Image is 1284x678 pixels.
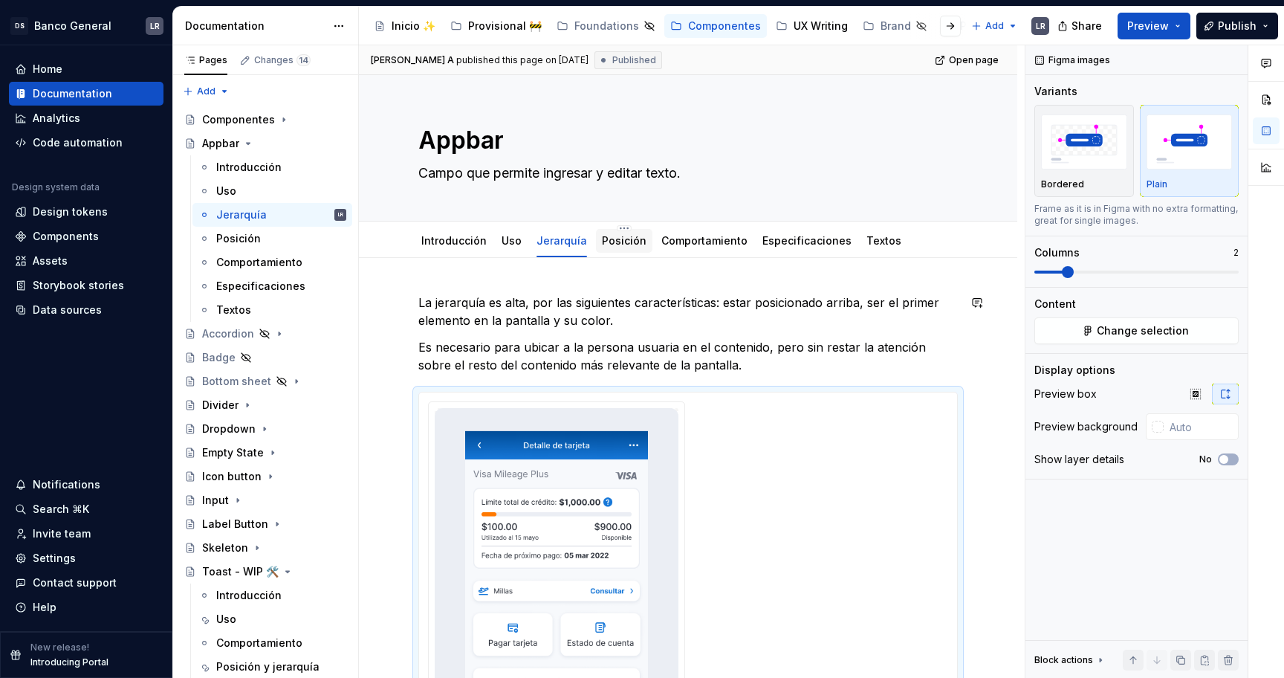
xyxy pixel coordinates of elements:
a: Introducción [421,234,487,247]
a: Provisional 🚧 [444,14,548,38]
div: Icon button [202,469,262,484]
a: Especificaciones [192,274,352,298]
div: Especificaciones [756,225,857,256]
a: Code automation [9,131,163,155]
div: Uso [496,225,528,256]
div: Dropdown [202,422,256,436]
p: New release! [30,642,89,653]
div: Contact support [33,575,117,590]
div: Accordion [202,326,254,341]
img: placeholder [1041,114,1127,169]
a: Componentes [178,108,352,132]
a: Comportamiento [192,251,352,274]
button: placeholderBordered [1034,105,1134,197]
a: Brand [857,14,933,38]
a: Icon button [178,465,352,488]
div: Uso [216,184,236,198]
a: Storybook stories [9,274,163,297]
div: Posición [596,225,652,256]
button: Help [9,595,163,619]
button: Contact support [9,571,163,595]
div: Posición [216,231,261,246]
div: Block actions [1034,650,1106,671]
div: Components [33,229,99,244]
a: UX Writing [770,14,854,38]
button: Add [178,81,234,102]
div: LR [1036,20,1045,32]
span: Preview [1127,19,1169,33]
div: Introducción [415,225,493,256]
div: Skeleton [202,540,248,555]
p: Bordered [1041,178,1084,190]
button: Preview [1118,13,1190,39]
a: Dropdown [178,417,352,441]
span: Add [985,20,1004,32]
a: Open page [930,50,1005,71]
span: Change selection [1097,323,1189,338]
div: Empty State [202,445,264,460]
a: Textos [866,234,901,247]
button: Publish [1196,13,1278,39]
a: Settings [9,546,163,570]
a: Label Button [178,512,352,536]
div: Jerarquía [216,207,267,222]
div: Label Button [202,517,268,532]
span: Published [612,54,656,66]
div: Preview box [1034,387,1097,401]
div: DS [10,17,28,35]
a: Appbar [178,132,352,155]
div: Introducción [216,588,282,603]
a: Comportamiento [661,234,748,247]
div: Display options [1034,363,1115,378]
div: UX Writing [794,19,848,33]
a: Design tokens [9,200,163,224]
div: Search ⌘K [33,502,89,517]
div: Foundations [574,19,639,33]
label: No [1199,453,1212,465]
div: Componentes [688,19,761,33]
div: Banco General [34,19,111,33]
a: Inicio ✨ [368,14,441,38]
span: Open page [949,54,999,66]
div: Documentation [33,86,112,101]
textarea: Appbar [415,123,955,158]
p: Es necesario para ubicar a la persona usuaria en el contenido, pero sin restar la atención sobre ... [418,338,958,374]
div: Textos [216,303,251,317]
div: Documentation [185,19,325,33]
div: Preview background [1034,419,1138,434]
a: Invite team [9,522,163,546]
a: Introducción [192,155,352,179]
a: Textos [192,298,352,322]
div: Code automation [33,135,123,150]
button: Search ⌘K [9,497,163,521]
a: Componentes [664,14,767,38]
a: Input [178,488,352,512]
div: Assets [33,254,68,268]
span: Share [1071,19,1102,33]
a: Toast - WIP 🛠️ [178,560,352,584]
a: Bottom sheet [178,369,352,393]
a: Skeleton [178,536,352,560]
a: Uso [192,179,352,203]
a: Badge [178,346,352,369]
div: Variants [1034,84,1077,99]
div: Design tokens [33,204,108,219]
p: Introducing Portal [30,656,108,668]
div: Toast - WIP 🛠️ [202,564,279,579]
p: 2 [1233,247,1239,259]
div: Show layer details [1034,452,1124,467]
div: Comportamiento [216,636,302,650]
a: Introducción [192,584,352,607]
div: Comportamiento [216,255,302,270]
a: Foundations [551,14,661,38]
a: Documentation [9,82,163,106]
div: Jerarquía [531,225,593,256]
a: Analytics [9,106,163,130]
div: Data sources [33,303,102,317]
div: Comportamiento [655,225,753,256]
div: LR [150,20,160,32]
div: Bottom sheet [202,374,271,389]
div: Inicio ✨ [392,19,435,33]
div: Analytics [33,111,80,126]
div: Changes [254,54,311,66]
